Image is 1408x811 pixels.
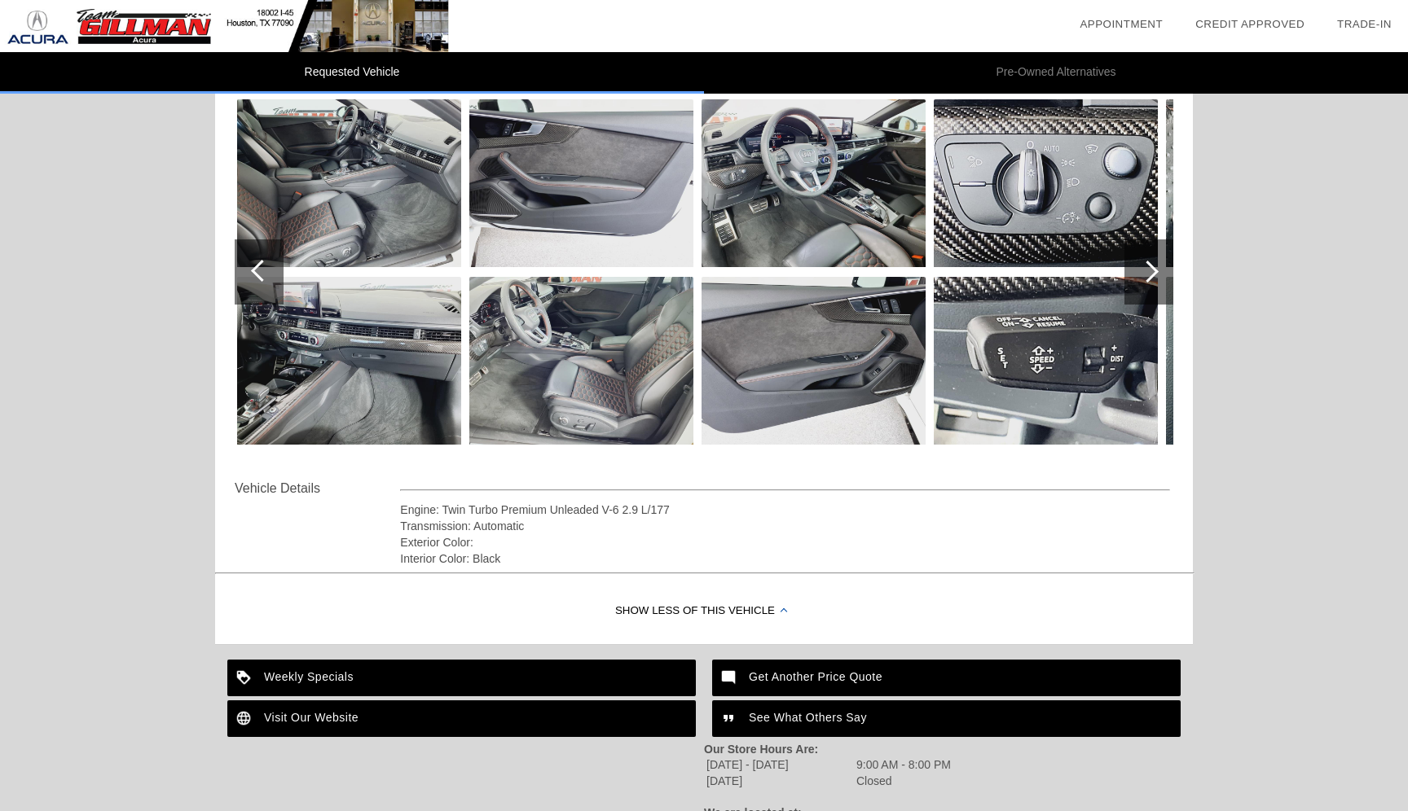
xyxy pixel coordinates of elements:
[706,757,854,772] td: [DATE] - [DATE]
[1080,18,1163,30] a: Appointment
[704,743,818,756] strong: Our Store Hours Are:
[934,277,1158,445] img: 302e02f03969440d9074a456ce9e069d.jpg
[704,52,1408,94] li: Pre-Owned Alternatives
[400,518,1170,534] div: Transmission: Automatic
[400,534,1170,550] div: Exterior Color:
[856,774,952,788] td: Closed
[469,99,693,267] img: 328162d11cc945a78b57a0f4888cac0a.jpg
[1166,99,1390,267] img: d38e840b5c8d4c539914f42e34a9950d.jpg
[712,660,1181,696] a: Get Another Price Quote
[400,550,1170,567] div: Interior Color: Black
[237,277,461,445] img: 9942f92b3ea340a0beea9776bf3977f4.jpg
[1166,277,1390,445] img: 7986b10083a3424b89ddaba8a61c1c78.jpg
[1195,18,1305,30] a: Credit Approved
[235,479,400,498] div: Vehicle Details
[712,660,749,696] img: ic_mode_comment_white_24dp_2x.png
[469,277,693,445] img: af22f0e95a094470b3f703450946bc27.jpg
[702,277,926,445] img: 88ca3a16c9a04373ac56c75b818c4e5d.jpg
[1337,18,1392,30] a: Trade-In
[227,660,264,696] img: ic_loyalty_white_24dp_2x.png
[702,99,926,267] img: 1ea540c64f9145dbae210a1bfdf12db4.jpg
[215,579,1193,644] div: Show Less of this Vehicle
[227,700,264,737] img: ic_language_white_24dp_2x.png
[934,99,1158,267] img: 074f311431ba42f98c91d11c013124f3.jpg
[227,700,696,737] a: Visit Our Website
[706,774,854,788] td: [DATE]
[237,99,461,267] img: bfe0bac23f12454ab5c675accacfe3fa.jpg
[227,660,696,696] a: Weekly Specials
[400,502,1170,518] div: Engine: Twin Turbo Premium Unleaded V-6 2.9 L/177
[712,700,749,737] img: ic_format_quote_white_24dp_2x.png
[856,757,952,772] td: 9:00 AM - 8:00 PM
[712,700,1181,737] a: See What Others Say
